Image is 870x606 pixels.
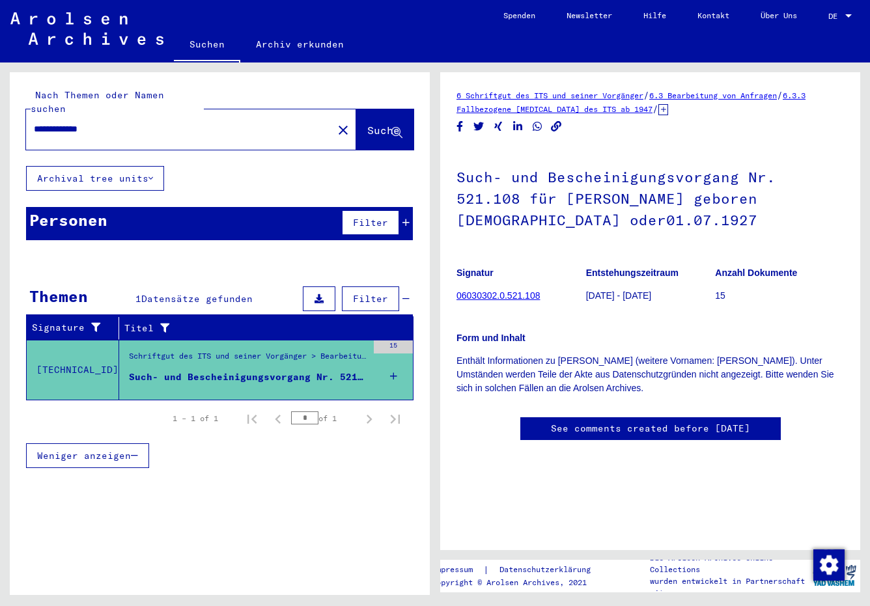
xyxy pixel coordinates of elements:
[265,406,291,432] button: Previous page
[353,293,388,305] span: Filter
[432,577,606,588] p: Copyright © Arolsen Archives, 2021
[26,443,149,468] button: Weniger anzeigen
[374,340,413,353] div: 15
[174,29,240,62] a: Suchen
[240,29,359,60] a: Archiv erkunden
[432,563,483,577] a: Impressum
[32,321,109,335] div: Signature
[551,422,750,435] a: See comments created before [DATE]
[810,559,859,592] img: yv_logo.png
[382,406,408,432] button: Last page
[173,413,218,424] div: 1 – 1 of 1
[10,12,163,45] img: Arolsen_neg.svg
[239,406,265,432] button: First page
[124,318,400,338] div: Titel
[453,118,467,135] button: Share on Facebook
[715,289,844,303] p: 15
[291,412,356,424] div: of 1
[141,293,253,305] span: Datensätze gefunden
[129,370,367,384] div: Such- und Bescheinigungsvorgang Nr. 521.108 für [PERSON_NAME] geboren [DEMOGRAPHIC_DATA] oder01.0...
[472,118,486,135] button: Share on Twitter
[335,122,351,138] mat-icon: close
[432,563,606,577] div: |
[135,293,141,305] span: 1
[828,12,843,21] span: DE
[367,124,400,137] span: Suche
[26,166,164,191] button: Archival tree units
[342,286,399,311] button: Filter
[342,210,399,235] button: Filter
[511,118,525,135] button: Share on LinkedIn
[586,268,679,278] b: Entstehungszeitraum
[586,289,715,303] p: [DATE] - [DATE]
[456,333,526,343] b: Form und Inhalt
[649,90,777,100] a: 6.3 Bearbeitung von Anfragen
[32,318,122,338] div: Signature
[129,350,367,368] div: Schriftgut des ITS und seiner Vorgänger > Bearbeitung von Anfragen > Fallbezogene [MEDICAL_DATA] ...
[356,406,382,432] button: Next page
[489,563,606,577] a: Datenschutzerklärung
[652,103,658,115] span: /
[31,89,164,115] mat-label: Nach Themen oder Namen suchen
[330,117,356,143] button: Clear
[29,284,88,308] div: Themen
[456,268,494,278] b: Signatur
[813,549,845,581] img: Zustimmung ändern
[456,147,844,247] h1: Such- und Bescheinigungsvorgang Nr. 521.108 für [PERSON_NAME] geboren [DEMOGRAPHIC_DATA] oder01.0...
[353,217,388,228] span: Filter
[650,552,807,575] p: Die Arolsen Archives Online-Collections
[456,290,540,301] a: 06030302.0.521.108
[29,208,107,232] div: Personen
[643,89,649,101] span: /
[456,90,643,100] a: 6 Schriftgut des ITS und seiner Vorgänger
[124,322,387,335] div: Titel
[650,575,807,599] p: wurden entwickelt in Partnerschaft mit
[456,354,844,395] p: Enthält Informationen zu [PERSON_NAME] (weitere Vornamen: [PERSON_NAME]). Unter Umständen werden ...
[37,450,131,461] span: Weniger anzeigen
[550,118,563,135] button: Copy link
[531,118,544,135] button: Share on WhatsApp
[27,340,119,400] td: [TECHNICAL_ID]
[492,118,505,135] button: Share on Xing
[715,268,797,278] b: Anzahl Dokumente
[356,109,414,150] button: Suche
[777,89,783,101] span: /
